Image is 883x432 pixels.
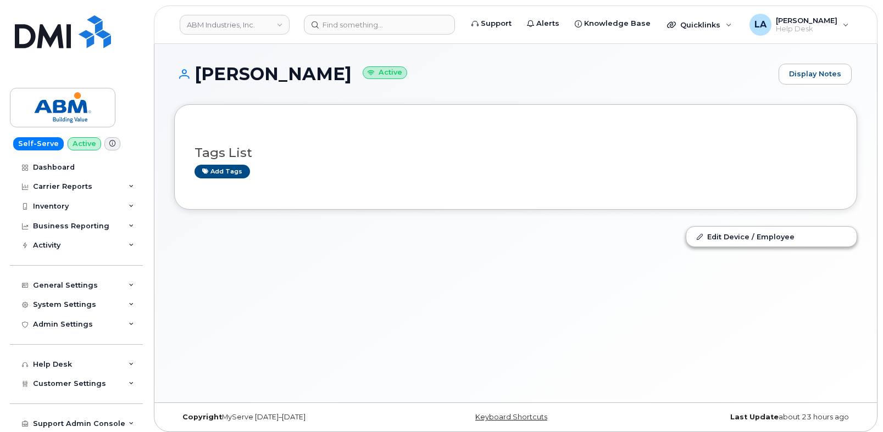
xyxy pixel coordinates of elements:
div: MyServe [DATE]–[DATE] [174,413,402,422]
strong: Last Update [730,413,779,421]
h1: [PERSON_NAME] [174,64,773,83]
a: Edit Device / Employee [686,227,857,246]
strong: Copyright [182,413,222,421]
a: Keyboard Shortcuts [475,413,547,421]
h3: Tags List [195,146,837,160]
a: Display Notes [779,64,852,85]
div: about 23 hours ago [630,413,857,422]
a: Add tags [195,165,250,178]
small: Active [363,66,407,79]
